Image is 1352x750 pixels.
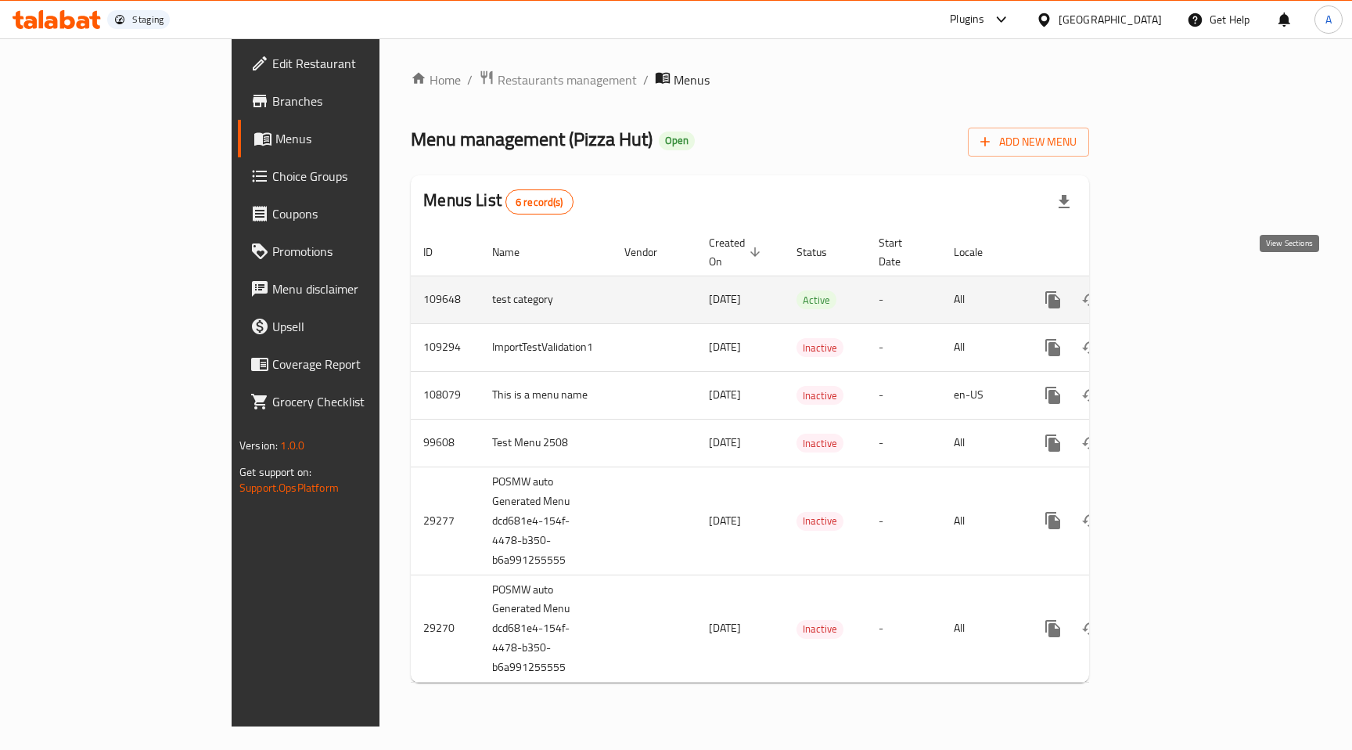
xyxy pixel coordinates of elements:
[796,512,843,531] div: Inactive
[411,229,1197,683] table: enhanced table
[492,243,540,261] span: Name
[709,289,741,309] span: [DATE]
[272,167,445,186] span: Choice Groups
[643,70,649,89] li: /
[796,434,843,453] span: Inactive
[1072,377,1109,414] button: Change Status
[272,92,445,110] span: Branches
[954,243,1003,261] span: Locale
[272,392,445,411] span: Grocery Checklist
[275,129,445,148] span: Menus
[866,419,941,467] td: -
[709,432,741,453] span: [DATE]
[1072,610,1109,647] button: Change Status
[968,128,1089,157] button: Add New Menu
[1034,610,1072,647] button: more
[796,290,836,309] div: Active
[709,384,741,405] span: [DATE]
[467,70,473,89] li: /
[709,233,765,271] span: Created On
[866,276,941,323] td: -
[941,276,1022,323] td: All
[1022,229,1197,276] th: Actions
[238,345,458,383] a: Coverage Report
[239,435,278,456] span: Version:
[796,338,843,357] div: Inactive
[709,510,741,531] span: [DATE]
[272,279,445,298] span: Menu disclaimer
[272,355,445,373] span: Coverage Report
[1072,329,1109,366] button: Change Status
[1034,502,1072,539] button: more
[498,70,637,89] span: Restaurants management
[1034,281,1072,319] button: more
[411,121,653,157] span: Menu management ( Pizza Hut )
[1034,329,1072,366] button: more
[796,387,843,405] span: Inactive
[239,478,339,498] a: Support.OpsPlatform
[480,575,612,683] td: POSMW auto Generated Menu dcd681e4-154f-4478-b350-b6a991255555
[796,339,843,357] span: Inactive
[1072,502,1109,539] button: Change Status
[238,195,458,233] a: Coupons
[238,82,458,120] a: Branches
[272,54,445,73] span: Edit Restaurant
[879,233,922,271] span: Start Date
[238,308,458,345] a: Upsell
[1072,281,1109,319] button: Change Status
[866,467,941,575] td: -
[709,618,741,638] span: [DATE]
[480,276,612,323] td: test category
[272,242,445,261] span: Promotions
[505,189,574,215] div: Total records count
[941,467,1022,575] td: All
[1325,11,1332,28] span: A
[796,386,843,405] div: Inactive
[980,132,1077,152] span: Add New Menu
[480,467,612,575] td: POSMW auto Generated Menu dcd681e4-154f-4478-b350-b6a991255555
[866,575,941,683] td: -
[480,371,612,419] td: This is a menu name
[238,157,458,195] a: Choice Groups
[796,291,836,309] span: Active
[950,10,984,29] div: Plugins
[1072,424,1109,462] button: Change Status
[238,120,458,157] a: Menus
[238,383,458,420] a: Grocery Checklist
[1034,377,1072,414] button: more
[272,204,445,223] span: Coupons
[1034,424,1072,462] button: more
[238,233,458,270] a: Promotions
[132,13,164,26] div: Staging
[941,575,1022,683] td: All
[411,70,1089,90] nav: breadcrumb
[1059,11,1162,28] div: [GEOGRAPHIC_DATA]
[659,132,695,150] div: Open
[659,134,695,147] span: Open
[423,243,453,261] span: ID
[674,70,710,89] span: Menus
[866,371,941,419] td: -
[272,317,445,336] span: Upsell
[941,371,1022,419] td: en-US
[1045,183,1083,221] div: Export file
[238,45,458,82] a: Edit Restaurant
[796,512,843,530] span: Inactive
[709,337,741,357] span: [DATE]
[796,243,847,261] span: Status
[238,270,458,308] a: Menu disclaimer
[239,462,311,482] span: Get support on:
[796,620,843,639] div: Inactive
[480,323,612,371] td: ImportTestValidation1
[480,419,612,467] td: Test Menu 2508
[866,323,941,371] td: -
[280,435,304,456] span: 1.0.0
[506,195,573,210] span: 6 record(s)
[423,189,573,215] h2: Menus List
[479,70,637,90] a: Restaurants management
[941,419,1022,467] td: All
[796,620,843,638] span: Inactive
[941,323,1022,371] td: All
[624,243,678,261] span: Vendor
